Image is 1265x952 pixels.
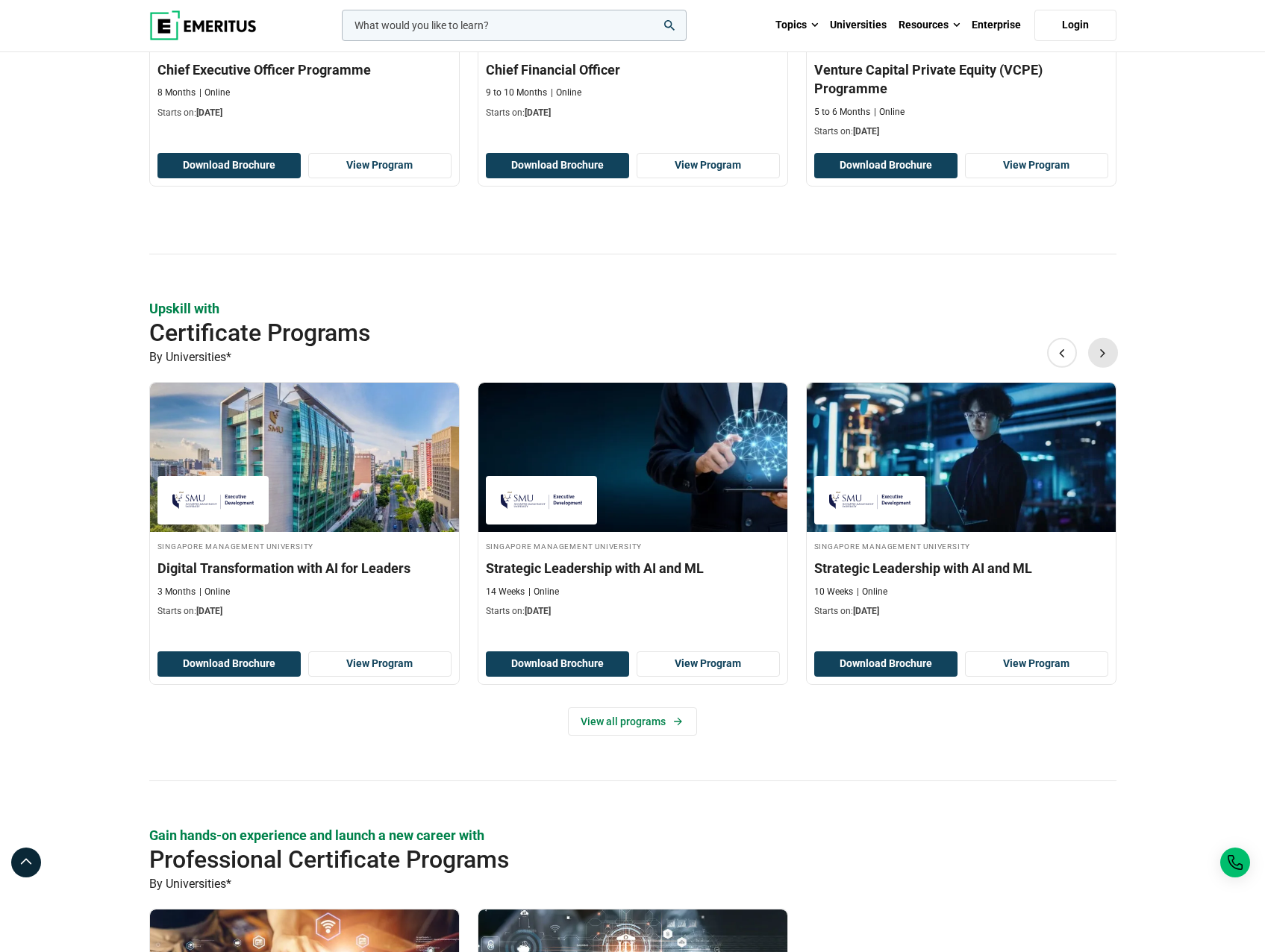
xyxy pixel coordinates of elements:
button: Previous [1047,337,1077,367]
p: Starts on: [814,605,1108,618]
span: [DATE] [525,606,551,616]
span: [DATE] [853,606,879,616]
p: By Universities* [149,874,1116,894]
p: 8 Months [157,87,196,99]
span: [DATE] [196,107,222,118]
h3: Strategic Leadership with AI and ML [486,559,780,577]
button: Download Brochure [814,153,958,178]
p: 10 Weeks [814,586,853,598]
a: AI and Machine Learning Course by Singapore Management University - November 24, 2025 Singapore M... [807,383,1116,626]
a: View Program [637,153,780,178]
img: Strategic Leadership with AI and ML | Online Leadership Course [478,383,787,532]
h3: Digital Transformation with AI for Leaders [157,559,452,577]
h4: Singapore Management University [486,539,780,552]
h4: Singapore Management University [157,539,452,552]
p: Online [551,87,581,99]
h2: Professional Certificate Programs [149,845,1019,874]
h4: Singapore Management University [814,539,1108,552]
p: Upskill with [149,299,1116,318]
button: Next [1088,337,1118,367]
button: Download Brochure [157,651,301,677]
p: Online [199,586,230,598]
p: Starts on: [157,107,452,119]
p: Online [528,586,559,598]
p: 3 Months [157,586,196,598]
p: Online [857,586,887,598]
p: 9 to 10 Months [486,87,547,99]
a: View Program [308,651,452,677]
a: View Program [308,153,452,178]
p: Online [874,106,905,119]
p: Starts on: [486,107,780,119]
span: [DATE] [853,126,879,137]
input: woocommerce-product-search-field-0 [342,10,687,41]
img: Singapore Management University [493,483,590,517]
img: Singapore Management University [822,483,919,517]
button: Download Brochure [486,153,629,178]
h2: Certificate Programs [149,318,1019,348]
h3: Chief Financial Officer [486,60,780,79]
p: 5 to 6 Months [814,106,870,119]
h3: Venture Capital Private Equity (VCPE) Programme [814,60,1108,98]
a: View Program [637,651,780,677]
p: Starts on: [157,605,452,618]
p: Online [199,87,230,99]
p: 14 Weeks [486,586,525,598]
a: View Program [965,153,1108,178]
a: Digital Transformation Course by Singapore Management University - September 30, 2025 Singapore M... [150,383,459,626]
button: Download Brochure [486,651,629,677]
img: Singapore Management University [165,483,262,517]
p: Starts on: [814,125,1108,138]
a: Leadership Course by Singapore Management University - September 30, 2025 Singapore Management Un... [478,383,787,626]
img: Strategic Leadership with AI and ML | Online AI and Machine Learning Course [807,383,1116,532]
img: Digital Transformation with AI for Leaders | Online Digital Transformation Course [150,383,459,532]
button: Download Brochure [157,153,301,178]
p: Gain hands-on experience and launch a new career with [149,826,1116,845]
a: Login [1034,10,1116,41]
a: View Program [965,651,1108,677]
span: [DATE] [196,606,222,616]
p: Starts on: [486,605,780,618]
span: [DATE] [525,107,551,118]
p: By Universities* [149,348,1116,367]
h3: Chief Executive Officer Programme [157,60,452,79]
button: Download Brochure [814,651,958,677]
h3: Strategic Leadership with AI and ML [814,559,1108,577]
a: View all programs [568,707,697,736]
